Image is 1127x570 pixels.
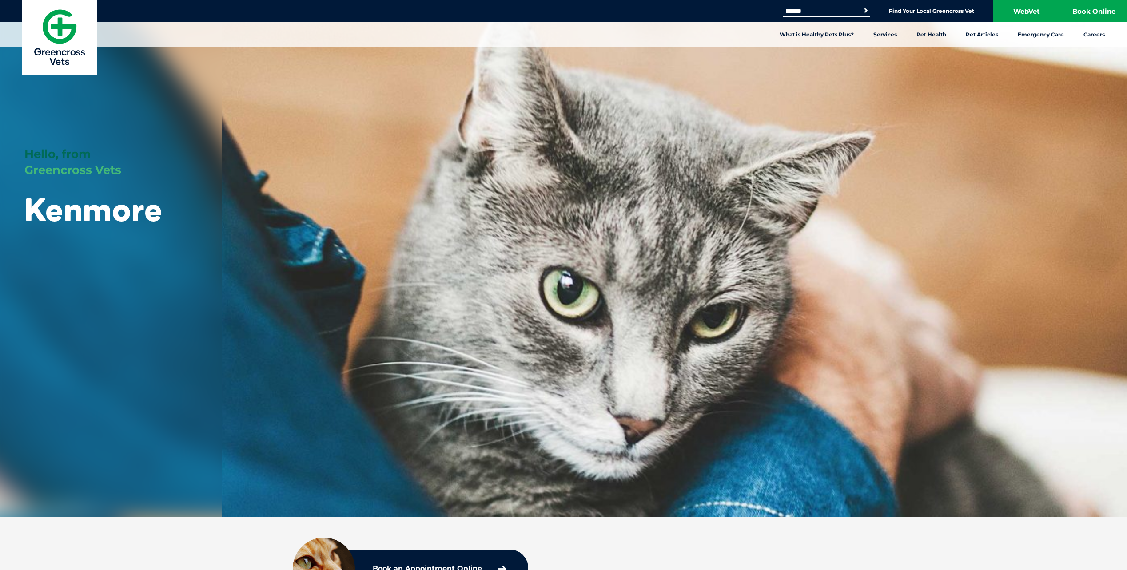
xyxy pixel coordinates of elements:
[1074,22,1115,47] a: Careers
[889,8,974,15] a: Find Your Local Greencross Vet
[861,6,870,15] button: Search
[864,22,907,47] a: Services
[770,22,864,47] a: What is Healthy Pets Plus?
[24,192,163,227] h1: Kenmore
[24,163,121,177] span: Greencross Vets
[907,22,956,47] a: Pet Health
[956,22,1008,47] a: Pet Articles
[24,147,91,161] span: Hello, from
[1008,22,1074,47] a: Emergency Care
